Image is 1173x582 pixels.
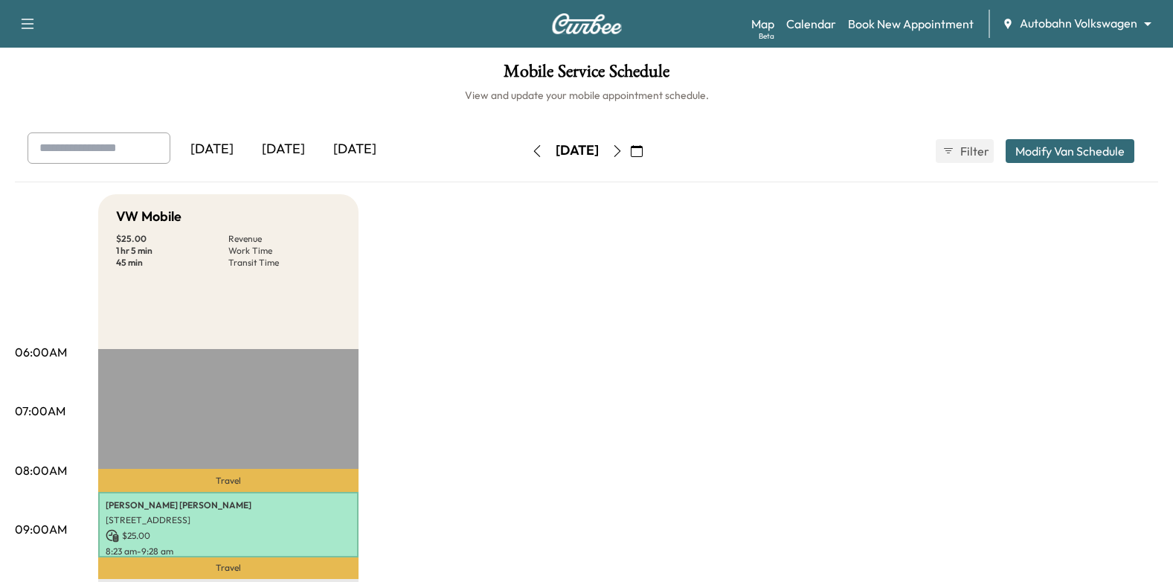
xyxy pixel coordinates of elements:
[116,206,181,227] h5: VW Mobile
[960,142,987,160] span: Filter
[319,132,391,167] div: [DATE]
[1006,139,1134,163] button: Modify Van Schedule
[1020,15,1137,32] span: Autobahn Volkswagen
[15,461,67,479] p: 08:00AM
[106,514,351,526] p: [STREET_ADDRESS]
[176,132,248,167] div: [DATE]
[228,245,341,257] p: Work Time
[15,343,67,361] p: 06:00AM
[228,257,341,269] p: Transit Time
[848,15,974,33] a: Book New Appointment
[15,402,65,420] p: 07:00AM
[106,529,351,543] p: $ 25.00
[106,546,351,557] p: 8:23 am - 9:28 am
[551,13,623,34] img: Curbee Logo
[228,233,341,245] p: Revenue
[248,132,319,167] div: [DATE]
[98,469,359,492] p: Travel
[15,520,67,538] p: 09:00AM
[116,257,228,269] p: 45 min
[786,15,836,33] a: Calendar
[751,15,774,33] a: MapBeta
[106,499,351,511] p: [PERSON_NAME] [PERSON_NAME]
[759,31,774,42] div: Beta
[556,141,599,160] div: [DATE]
[936,139,994,163] button: Filter
[98,557,359,580] p: Travel
[15,88,1158,103] h6: View and update your mobile appointment schedule.
[116,245,228,257] p: 1 hr 5 min
[116,233,228,245] p: $ 25.00
[15,63,1158,88] h1: Mobile Service Schedule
